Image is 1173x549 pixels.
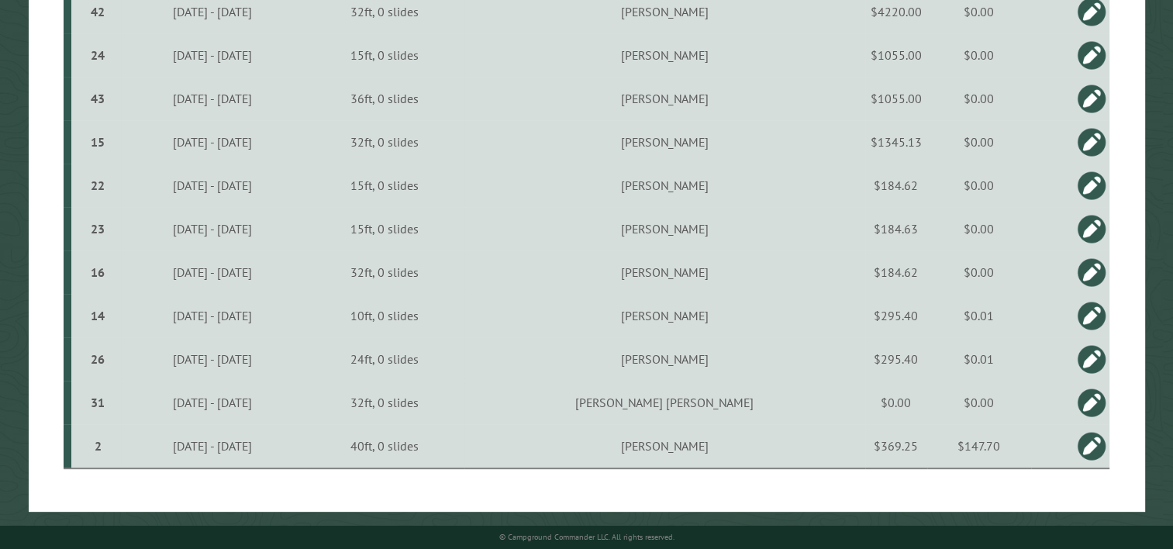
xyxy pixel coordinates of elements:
[927,250,1031,294] td: $0.00
[78,47,119,63] div: 24
[123,91,302,106] div: [DATE] - [DATE]
[927,164,1031,207] td: $0.00
[305,381,464,424] td: 32ft, 0 slides
[927,77,1031,120] td: $0.00
[123,351,302,367] div: [DATE] - [DATE]
[78,438,119,454] div: 2
[865,424,927,468] td: $369.25
[78,308,119,323] div: 14
[78,91,119,106] div: 43
[123,4,302,19] div: [DATE] - [DATE]
[305,207,464,250] td: 15ft, 0 slides
[78,4,119,19] div: 42
[865,294,927,337] td: $295.40
[865,33,927,77] td: $1055.00
[927,120,1031,164] td: $0.00
[499,532,674,542] small: © Campground Commander LLC. All rights reserved.
[123,47,302,63] div: [DATE] - [DATE]
[464,294,865,337] td: [PERSON_NAME]
[464,33,865,77] td: [PERSON_NAME]
[464,250,865,294] td: [PERSON_NAME]
[927,337,1031,381] td: $0.01
[78,351,119,367] div: 26
[865,77,927,120] td: $1055.00
[927,294,1031,337] td: $0.01
[123,221,302,237] div: [DATE] - [DATE]
[927,424,1031,468] td: $147.70
[78,178,119,193] div: 22
[123,178,302,193] div: [DATE] - [DATE]
[305,77,464,120] td: 36ft, 0 slides
[865,120,927,164] td: $1345.13
[927,33,1031,77] td: $0.00
[305,250,464,294] td: 32ft, 0 slides
[865,164,927,207] td: $184.62
[464,164,865,207] td: [PERSON_NAME]
[865,250,927,294] td: $184.62
[927,207,1031,250] td: $0.00
[464,381,865,424] td: [PERSON_NAME] [PERSON_NAME]
[464,207,865,250] td: [PERSON_NAME]
[464,77,865,120] td: [PERSON_NAME]
[464,120,865,164] td: [PERSON_NAME]
[927,381,1031,424] td: $0.00
[78,134,119,150] div: 15
[305,294,464,337] td: 10ft, 0 slides
[305,424,464,468] td: 40ft, 0 slides
[123,134,302,150] div: [DATE] - [DATE]
[305,337,464,381] td: 24ft, 0 slides
[865,381,927,424] td: $0.00
[865,207,927,250] td: $184.63
[78,395,119,410] div: 31
[305,33,464,77] td: 15ft, 0 slides
[464,337,865,381] td: [PERSON_NAME]
[305,120,464,164] td: 32ft, 0 slides
[123,264,302,280] div: [DATE] - [DATE]
[123,395,302,410] div: [DATE] - [DATE]
[123,308,302,323] div: [DATE] - [DATE]
[865,337,927,381] td: $295.40
[464,424,865,468] td: [PERSON_NAME]
[78,221,119,237] div: 23
[123,438,302,454] div: [DATE] - [DATE]
[78,264,119,280] div: 16
[305,164,464,207] td: 15ft, 0 slides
